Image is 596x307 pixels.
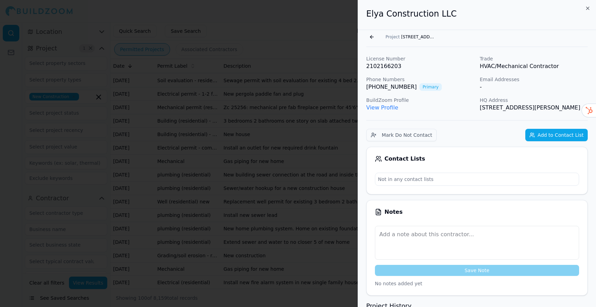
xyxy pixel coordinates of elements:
span: Project [386,34,400,40]
a: View Profile [366,104,398,111]
span: [STREET_ADDRESS][PERSON_NAME] [401,34,436,40]
p: [STREET_ADDRESS][PERSON_NAME] [480,104,588,112]
p: 2102166203 [366,62,474,70]
div: - [480,83,588,91]
p: Trade [480,55,588,62]
h2: Elya Construction LLC [366,8,588,19]
p: BuildZoom Profile [366,97,474,104]
p: No notes added yet [375,280,579,287]
p: License Number [366,55,474,62]
p: Phone Numbers [366,76,474,83]
span: Primary [419,83,441,91]
button: Project[STREET_ADDRESS][PERSON_NAME] [381,32,440,42]
p: Not in any contact lists [375,173,579,185]
div: Notes [375,209,579,215]
button: Mark Do Not Contact [366,129,437,141]
p: HVAC/Mechanical Contractor [480,62,588,70]
a: [PHONE_NUMBER] [366,83,417,91]
div: Contact Lists [375,155,579,162]
p: HQ Address [480,97,588,104]
p: Email Addresses [480,76,588,83]
button: Add to Contact List [525,129,588,141]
